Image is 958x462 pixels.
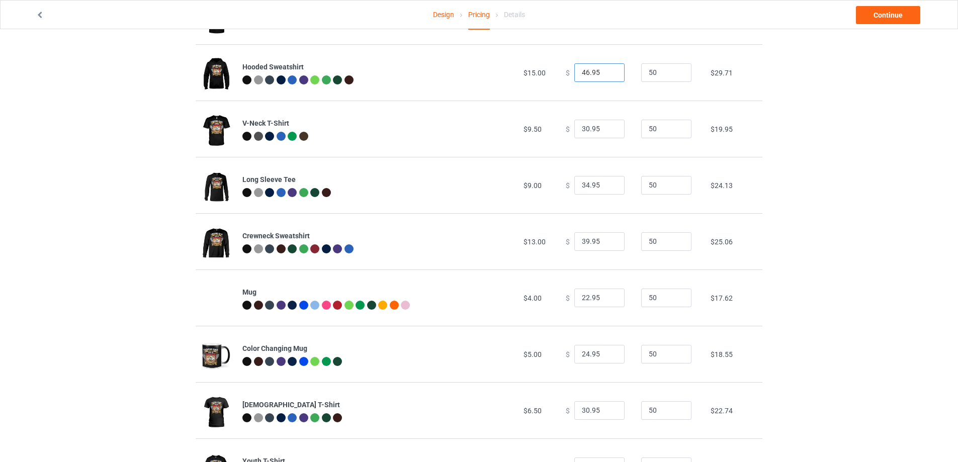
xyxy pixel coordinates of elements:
b: Hooded Sweatshirt [242,63,304,71]
span: $ [566,181,570,189]
span: $ [566,125,570,133]
b: Color Changing Mug [242,344,307,352]
span: $ [566,294,570,302]
span: $25.06 [711,238,733,246]
span: $5.00 [524,350,542,358]
b: Mug [242,288,256,296]
span: $ [566,237,570,245]
span: $29.71 [711,69,733,77]
span: $ [566,406,570,414]
span: $22.74 [711,407,733,415]
span: $ [566,350,570,358]
span: $17.62 [711,294,733,302]
a: Continue [856,6,920,24]
div: Pricing [468,1,490,30]
span: $9.50 [524,125,542,133]
span: $4.00 [524,294,542,302]
span: $9.00 [524,181,542,190]
span: $24.13 [711,181,733,190]
span: $19.95 [711,125,733,133]
span: $ [566,68,570,76]
a: Design [433,1,454,29]
span: $15.00 [524,69,546,77]
b: Crewneck Sweatshirt [242,232,310,240]
div: Details [504,1,525,29]
span: $13.00 [524,238,546,246]
span: $18.55 [711,350,733,358]
b: [DEMOGRAPHIC_DATA] T-Shirt [242,401,340,409]
b: V-Neck T-Shirt [242,119,289,127]
b: Long Sleeve Tee [242,175,296,183]
span: $6.50 [524,407,542,415]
